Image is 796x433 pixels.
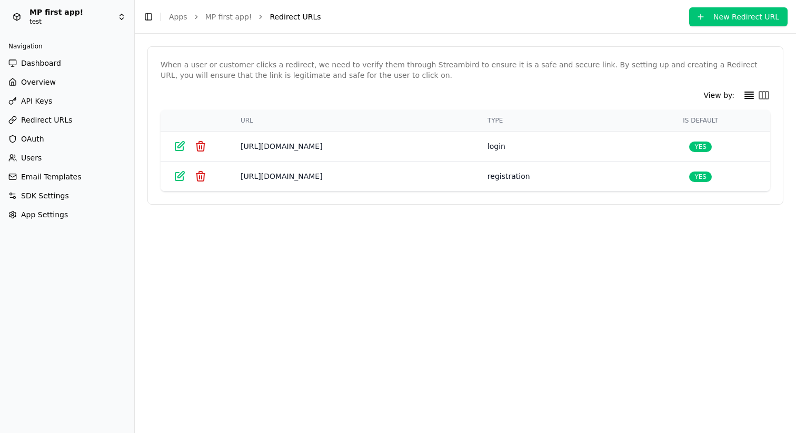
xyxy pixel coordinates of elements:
span: Email Templates [21,172,81,182]
span: API Keys [21,96,52,106]
span: SDK Settings [21,190,69,201]
a: MP first app! [205,12,252,22]
div: registration [487,171,618,182]
div: [URL][DOMAIN_NAME] [241,171,323,182]
span: MP first app! [29,8,113,17]
div: [URL][DOMAIN_NAME] [241,141,323,152]
nav: breadcrumb [169,12,321,22]
span: YES [689,142,712,152]
span: Redirect URLs [270,12,321,22]
span: Redirect URLs [21,115,72,125]
th: URL [228,110,475,132]
a: SDK Settings [4,187,130,204]
button: New Redirect URL [689,7,788,26]
span: test [29,17,113,26]
a: API Keys [4,93,130,109]
span: App Settings [21,209,68,220]
span: Dashboard [21,58,61,68]
div: Navigation [4,38,130,55]
div: login [487,141,618,152]
span: View by: [703,90,734,100]
a: App Settings [4,206,130,223]
span: Users [21,153,42,163]
span: YES [689,172,712,182]
a: Users [4,149,130,166]
span: Overview [21,77,56,87]
button: MP first app!test [4,4,130,29]
a: Redirect URLs [4,112,130,128]
a: Email Templates [4,168,130,185]
a: Overview [4,74,130,90]
a: Apps [169,13,187,21]
th: Type [475,110,631,132]
div: When a user or customer clicks a redirect, we need to verify them through Streambird to ensure it... [161,59,770,80]
th: Is Default [631,110,770,132]
span: OAuth [21,134,44,144]
a: OAuth [4,130,130,147]
a: Dashboard [4,55,130,72]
